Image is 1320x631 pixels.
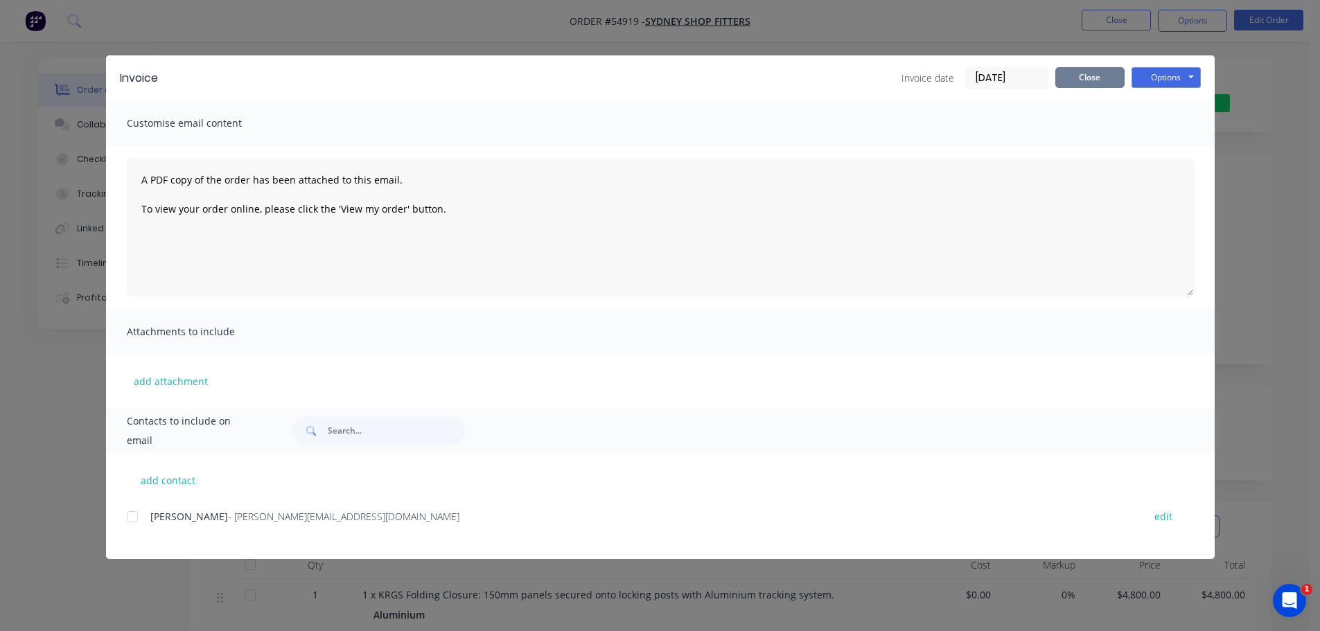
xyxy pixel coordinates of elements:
span: Invoice date [901,71,954,85]
span: 1 [1301,584,1312,595]
input: Search... [328,417,465,445]
iframe: Intercom live chat [1273,584,1306,617]
span: [PERSON_NAME] [150,510,228,523]
span: - [PERSON_NAME][EMAIL_ADDRESS][DOMAIN_NAME] [228,510,459,523]
button: Close [1055,67,1125,88]
button: add attachment [127,371,215,391]
button: add contact [127,470,210,490]
button: Options [1132,67,1201,88]
div: Invoice [120,70,158,87]
span: Customise email content [127,114,279,133]
span: Attachments to include [127,322,279,341]
textarea: A PDF copy of the order has been attached to this email. To view your order online, please click ... [127,158,1194,296]
span: Contacts to include on email [127,411,258,450]
button: edit [1146,507,1181,526]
